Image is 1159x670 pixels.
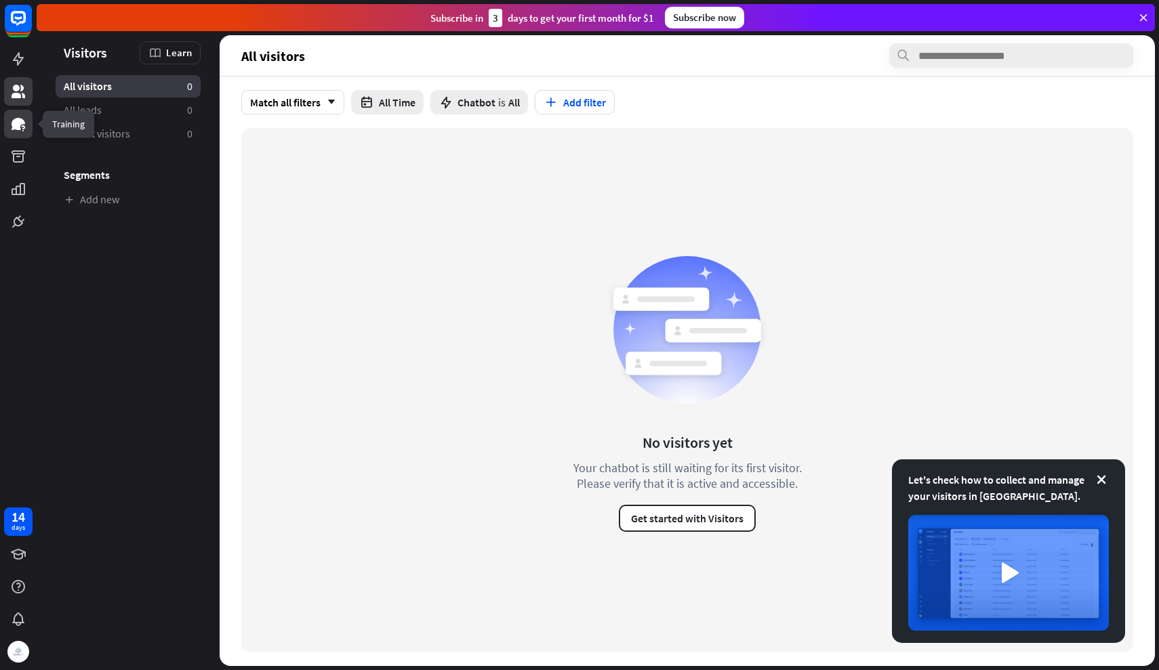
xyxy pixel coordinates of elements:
[508,96,520,109] span: All
[548,460,826,491] div: Your chatbot is still waiting for its first visitor. Please verify that it is active and accessible.
[498,96,506,109] span: is
[56,188,201,211] a: Add new
[64,79,112,93] span: All visitors
[64,103,102,117] span: All leads
[64,127,130,141] span: Recent visitors
[619,505,756,532] button: Get started with Visitors
[643,433,733,452] div: No visitors yet
[187,127,192,141] aside: 0
[187,79,192,93] aside: 0
[64,45,107,60] span: Visitors
[665,7,744,28] div: Subscribe now
[56,168,201,182] h3: Segments
[908,472,1109,504] div: Let's check how to collect and manage your visitors in [GEOGRAPHIC_DATA].
[166,46,192,59] span: Learn
[56,99,201,121] a: All leads 0
[12,511,25,523] div: 14
[56,123,201,145] a: Recent visitors 0
[535,90,615,114] button: Add filter
[12,523,25,532] div: days
[908,515,1109,631] img: image
[187,103,192,117] aside: 0
[457,96,495,109] span: Chatbot
[351,90,424,114] button: All Time
[321,98,335,106] i: arrow_down
[430,9,654,27] div: Subscribe in days to get your first month for $1
[241,48,305,64] span: All visitors
[11,5,52,46] button: Open LiveChat chat widget
[489,9,502,27] div: 3
[241,90,344,114] div: Match all filters
[4,507,33,536] a: 14 days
